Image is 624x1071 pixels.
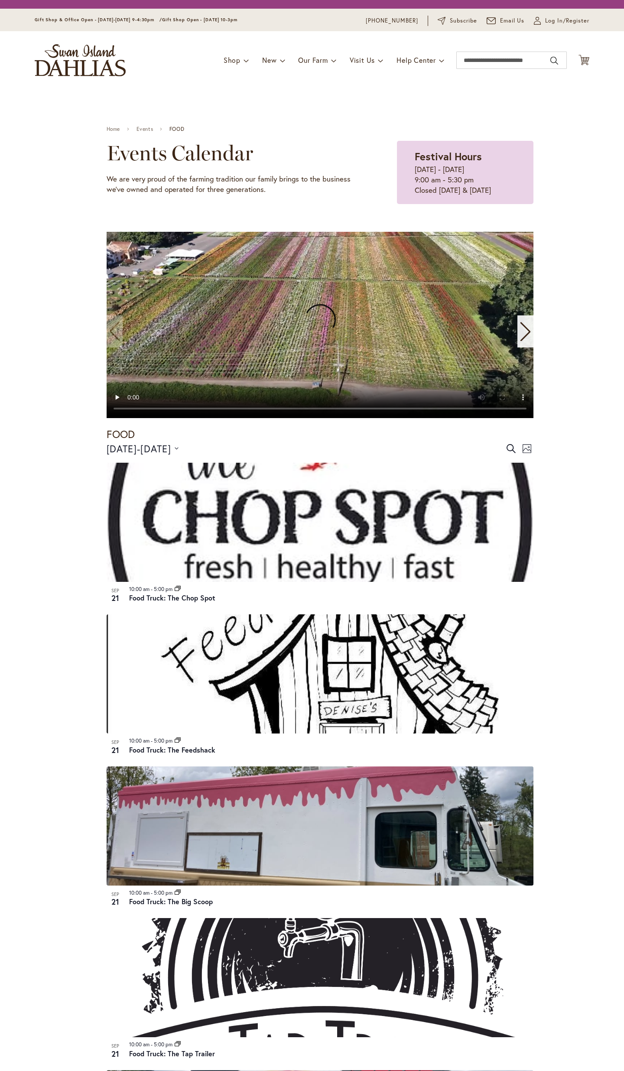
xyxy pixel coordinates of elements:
[534,16,589,25] a: Log In/Register
[107,592,124,604] span: 21
[350,55,375,65] span: Visit Us
[550,54,558,68] button: Search
[107,1048,124,1060] span: 21
[136,126,153,132] a: Events
[396,55,436,65] span: Help Center
[107,441,179,456] button: Click to toggle datepicker
[415,164,515,195] p: [DATE] - [DATE] 9:00 am - 5:30 pm Closed [DATE] & [DATE]
[154,737,172,744] time: 5:00 pm
[107,427,533,441] h1: FOOD
[107,918,533,1037] img: Food Truck: The Tap Trailer
[129,737,149,744] time: 10:00 am
[298,55,328,65] span: Our Farm
[151,586,153,592] span: -
[154,1041,172,1048] time: 5:00 pm
[107,141,354,165] h2: Events Calendar
[262,55,276,65] span: New
[107,174,354,195] p: We are very proud of the farming tradition our family brings to the business we've owned and oper...
[438,16,477,25] a: Subscribe
[137,441,140,456] span: -
[366,16,418,25] a: [PHONE_NUMBER]
[154,889,172,896] time: 5:00 pm
[107,739,124,746] span: Sep
[129,897,213,906] a: Food Truck: The Big Scoop
[107,587,124,594] span: Sep
[35,17,162,23] span: Gift Shop & Office Open - [DATE]-[DATE] 9-4:30pm /
[415,149,482,163] strong: Festival Hours
[107,744,124,756] span: 21
[35,44,126,76] a: store logo
[500,16,525,25] span: Email Us
[162,17,237,23] span: Gift Shop Open - [DATE] 10-3pm
[107,126,120,132] a: Home
[107,896,124,908] span: 21
[151,737,153,744] span: -
[487,16,525,25] a: Email Us
[107,232,533,418] swiper-slide: 1 / 11
[107,614,533,733] img: The Feedshack
[129,586,149,592] time: 10:00 am
[107,1042,124,1050] span: Sep
[129,1049,215,1058] a: Food Truck: The Tap Trailer
[140,442,171,455] span: [DATE]
[151,1041,153,1048] span: -
[107,891,124,898] span: Sep
[154,586,172,592] time: 5:00 pm
[151,889,153,896] span: -
[450,16,477,25] span: Subscribe
[129,593,215,602] a: Food Truck: The Chop Spot
[129,745,215,754] a: Food Truck: The Feedshack
[169,126,184,132] span: FOOD
[224,55,240,65] span: Shop
[107,766,533,886] img: Food Truck: The Big Scoop
[129,1041,149,1048] time: 10:00 am
[107,463,533,582] img: THE CHOP SPOT PDX – Food Truck
[107,442,137,455] span: [DATE]
[545,16,589,25] span: Log In/Register
[129,889,149,896] time: 10:00 am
